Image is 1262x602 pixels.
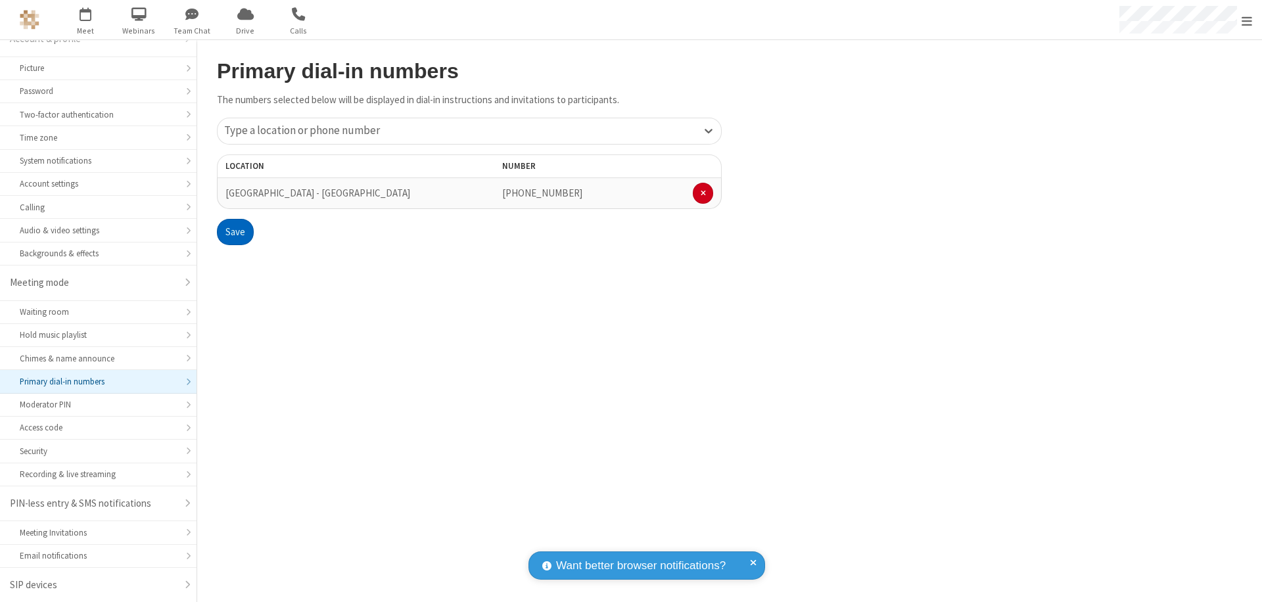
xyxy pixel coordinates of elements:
[217,60,722,83] h2: Primary dial-in numbers
[217,219,254,245] button: Save
[20,201,177,214] div: Calling
[20,306,177,318] div: Waiting room
[20,352,177,365] div: Chimes & name announce
[494,154,722,178] th: Number
[10,496,177,511] div: PIN-less entry & SMS notifications
[168,25,217,37] span: Team Chat
[20,375,177,388] div: Primary dial-in numbers
[20,177,177,190] div: Account settings
[20,549,177,562] div: Email notifications
[10,275,177,290] div: Meeting mode
[20,445,177,457] div: Security
[20,421,177,434] div: Access code
[556,557,726,574] span: Want better browser notifications?
[217,178,419,209] td: [GEOGRAPHIC_DATA] - [GEOGRAPHIC_DATA]
[20,154,177,167] div: System notifications
[274,25,323,37] span: Calls
[20,247,177,260] div: Backgrounds & effects
[114,25,164,37] span: Webinars
[20,329,177,341] div: Hold music playlist
[217,154,419,178] th: Location
[20,468,177,480] div: Recording & live streaming
[20,108,177,121] div: Two-factor authentication
[1229,568,1252,593] iframe: Chat
[61,25,110,37] span: Meet
[221,25,270,37] span: Drive
[217,93,722,108] p: The numbers selected below will be displayed in dial-in instructions and invitations to participa...
[20,85,177,97] div: Password
[20,131,177,144] div: Time zone
[20,526,177,539] div: Meeting Invitations
[20,398,177,411] div: Moderator PIN
[20,10,39,30] img: QA Selenium DO NOT DELETE OR CHANGE
[10,578,177,593] div: SIP devices
[20,62,177,74] div: Picture
[20,224,177,237] div: Audio & video settings
[502,187,582,199] span: [PHONE_NUMBER]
